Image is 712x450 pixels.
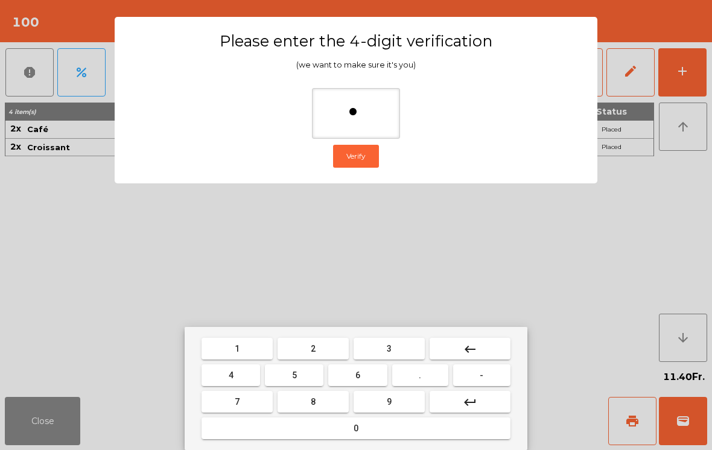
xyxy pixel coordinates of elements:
[463,395,477,410] mat-icon: keyboard_return
[235,344,240,353] span: 1
[278,391,349,413] button: 8
[392,364,448,386] button: .
[296,60,416,69] span: (we want to make sure it's you)
[333,145,379,168] button: Verify
[138,31,574,51] h3: Please enter the 4-digit verification
[235,397,240,407] span: 7
[387,344,392,353] span: 3
[387,397,392,407] span: 9
[419,370,421,380] span: .
[265,364,323,386] button: 5
[202,338,273,360] button: 1
[202,391,273,413] button: 7
[311,344,316,353] span: 2
[453,364,510,386] button: -
[292,370,297,380] span: 5
[355,370,360,380] span: 6
[311,397,316,407] span: 8
[354,338,425,360] button: 3
[202,417,510,439] button: 0
[229,370,234,380] span: 4
[463,342,477,357] mat-icon: keyboard_backspace
[480,370,483,380] span: -
[354,391,425,413] button: 9
[354,423,358,433] span: 0
[278,338,349,360] button: 2
[202,364,260,386] button: 4
[328,364,387,386] button: 6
